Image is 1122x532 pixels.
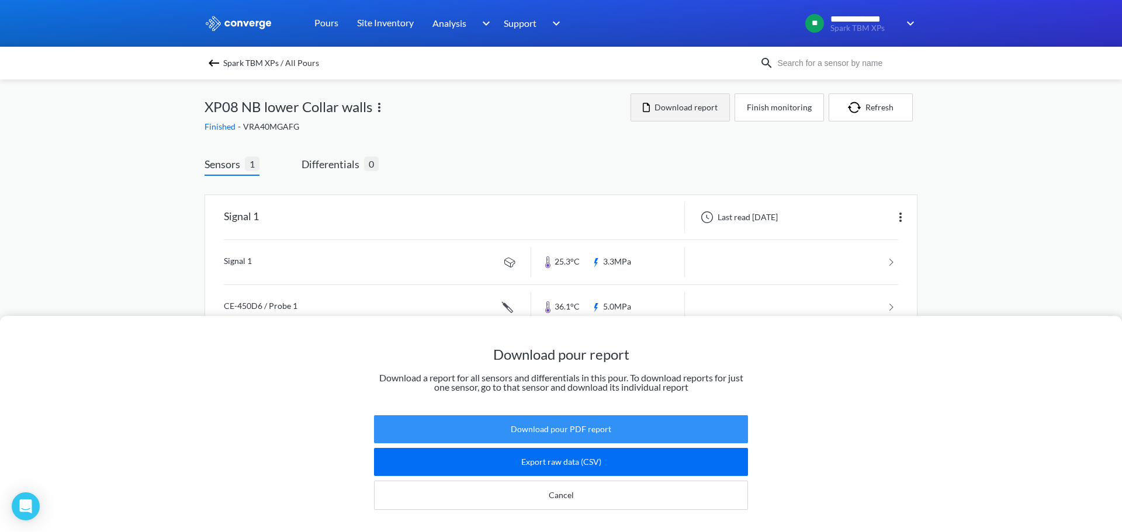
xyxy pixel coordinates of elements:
[899,16,917,30] img: downArrow.svg
[12,492,40,520] div: Open Intercom Messenger
[374,448,748,476] button: Export raw data (CSV)
[207,56,221,70] img: backspace.svg
[432,16,466,30] span: Analysis
[374,373,748,392] p: Download a report for all sensors and differentials in this pour. To download reports for just on...
[774,57,915,69] input: Search for a sensor by name
[760,56,774,70] img: icon-search.svg
[374,345,748,364] h1: Download pour report
[374,481,748,510] button: Cancel
[374,415,748,443] button: Download pour PDF report
[504,16,536,30] span: Support
[545,16,563,30] img: downArrow.svg
[475,16,493,30] img: downArrow.svg
[223,55,319,71] span: Spark TBM XPs / All Pours
[205,16,272,31] img: logo_ewhite.svg
[830,24,899,33] span: Spark TBM XPs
